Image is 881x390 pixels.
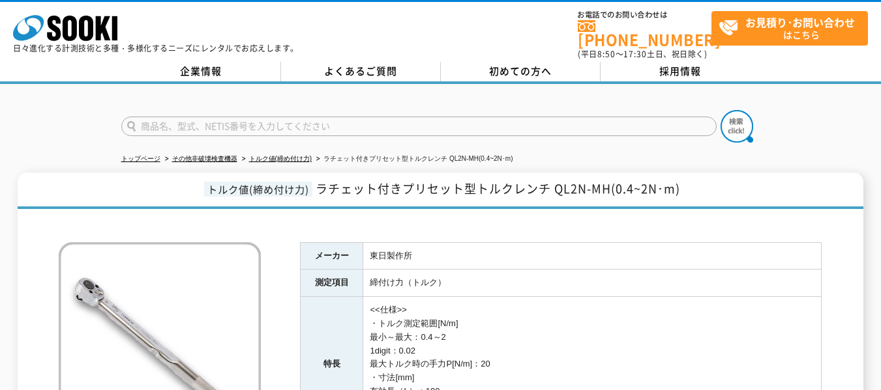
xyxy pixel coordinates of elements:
[121,155,160,162] a: トップページ
[578,48,707,60] span: (平日 ～ 土日、祝日除く)
[121,62,281,81] a: 企業情報
[249,155,312,162] a: トルク値(締め付け力)
[301,242,363,270] th: メーカー
[204,182,312,197] span: トルク値(締め付け力)
[597,48,616,60] span: 8:50
[578,11,711,19] span: お電話でのお問い合わせは
[172,155,237,162] a: その他非破壊検査機器
[316,180,680,197] span: ラチェット付きプリセット型トルクレンチ QL2N-MH(0.4~2N･m)
[745,14,855,30] strong: お見積り･お問い合わせ
[281,62,441,81] a: よくあるご質問
[441,62,601,81] a: 初めての方へ
[578,20,711,47] a: [PHONE_NUMBER]
[301,270,363,297] th: 測定項目
[719,12,867,44] span: はこちら
[314,152,513,166] li: ラチェット付きプリセット型トルクレンチ QL2N-MH(0.4~2N･m)
[721,110,753,143] img: btn_search.png
[121,117,717,136] input: 商品名、型式、NETIS番号を入力してください
[601,62,760,81] a: 採用情報
[711,11,868,46] a: お見積り･お問い合わせはこちら
[13,44,299,52] p: 日々進化する計測技術と多種・多様化するニーズにレンタルでお応えします。
[363,242,822,270] td: 東日製作所
[623,48,647,60] span: 17:30
[489,64,552,78] span: 初めての方へ
[363,270,822,297] td: 締付け力（トルク）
